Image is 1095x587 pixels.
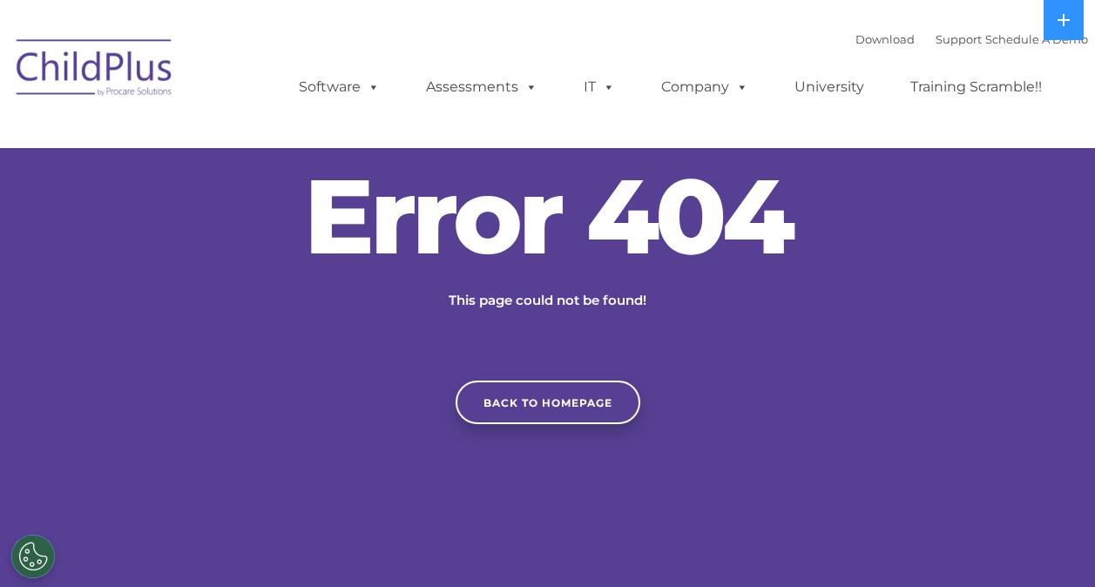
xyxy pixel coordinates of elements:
h2: Error 404 [287,164,809,268]
a: University [777,70,882,105]
a: Schedule A Demo [985,32,1088,46]
a: Software [281,70,397,105]
a: Download [855,32,915,46]
a: Support [936,32,982,46]
font: | [855,32,1088,46]
p: This page could not be found! [365,290,731,311]
a: Training Scramble!! [893,70,1059,105]
a: IT [566,70,632,105]
a: Company [644,70,766,105]
a: Assessments [409,70,555,105]
a: Back to homepage [456,381,640,424]
img: ChildPlus by Procare Solutions [8,27,182,114]
button: Cookies Settings [11,535,55,578]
